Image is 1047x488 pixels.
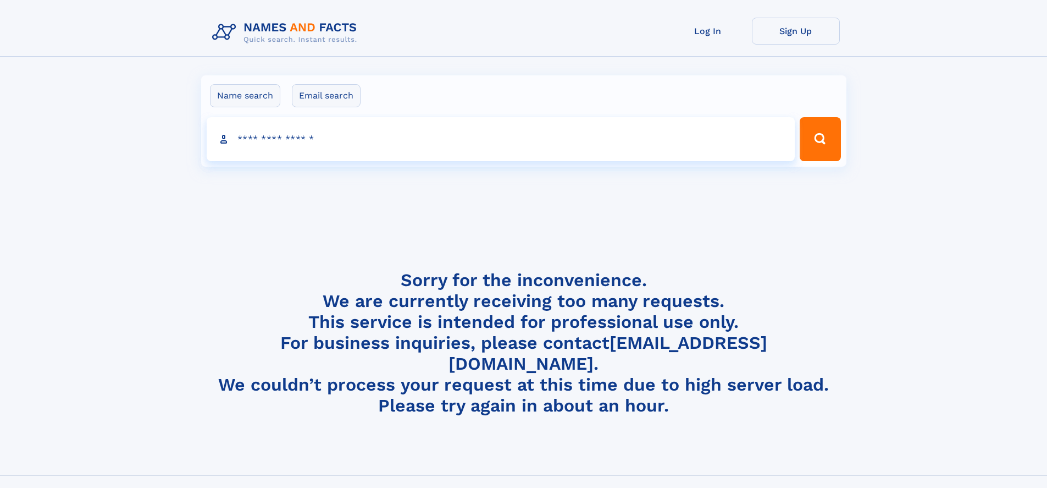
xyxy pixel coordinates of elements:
[210,84,280,107] label: Name search
[208,18,366,47] img: Logo Names and Facts
[448,332,767,374] a: [EMAIL_ADDRESS][DOMAIN_NAME]
[664,18,752,45] a: Log In
[752,18,840,45] a: Sign Up
[207,117,795,161] input: search input
[292,84,361,107] label: Email search
[208,270,840,416] h4: Sorry for the inconvenience. We are currently receiving too many requests. This service is intend...
[800,117,840,161] button: Search Button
